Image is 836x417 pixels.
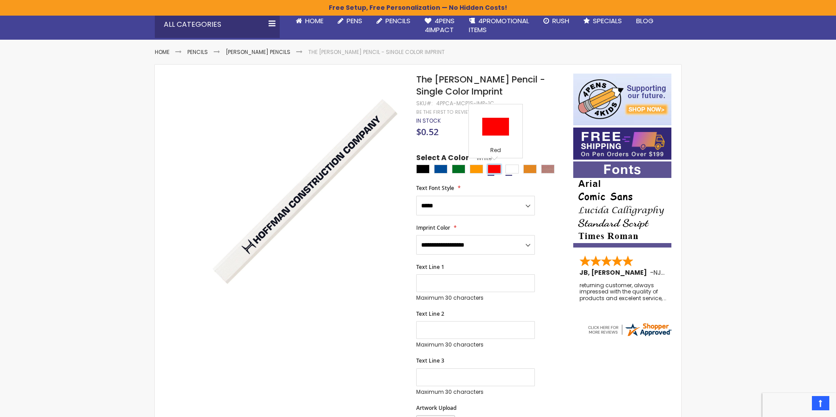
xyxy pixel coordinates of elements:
span: Text Line 3 [416,357,444,364]
span: Rush [552,16,569,25]
span: Imprint Color [416,224,450,231]
li: The [PERSON_NAME] Pencil - Single Color Imprint [308,49,445,56]
div: Dark Blue [434,165,447,173]
div: 4PPCA-MCP1S-IMP-1C [436,100,494,107]
img: 4pens.com widget logo [587,322,672,338]
span: $0.52 [416,126,439,138]
div: Red [488,165,501,173]
span: Artwork Upload [416,404,456,412]
a: Home [289,11,331,31]
a: Home [155,48,170,56]
img: white-the-carpenter-pencil_1_1.jpg [200,87,404,290]
iframe: Google Customer Reviews [762,393,836,417]
div: Orange [470,165,483,173]
a: Be the first to review this product [416,109,510,116]
a: 4PROMOTIONALITEMS [462,11,536,40]
span: Pens [347,16,362,25]
a: Pencils [369,11,418,31]
a: Specials [576,11,629,31]
div: Availability [416,117,441,124]
span: NJ [654,268,665,277]
span: Home [305,16,323,25]
a: 4Pens4impact [418,11,462,40]
p: Maximum 30 characters [416,294,535,301]
span: Text Line 1 [416,263,444,271]
a: Pens [331,11,369,31]
span: Pencils [385,16,410,25]
a: Pencils [187,48,208,56]
a: 4pens.com certificate URL [587,332,672,339]
span: White [469,154,492,162]
div: Green [452,165,465,173]
div: Red [471,147,520,156]
span: Text Font Style [416,184,454,192]
span: JB, [PERSON_NAME] [579,268,650,277]
div: School Bus Yellow [523,165,537,173]
div: White [505,165,519,173]
span: Specials [593,16,622,25]
span: Text Line 2 [416,310,444,318]
span: 4Pens 4impact [425,16,455,34]
strong: SKU [416,99,433,107]
a: Blog [629,11,661,31]
img: 4pens 4 kids [573,74,671,125]
a: [PERSON_NAME] Pencils [226,48,290,56]
div: returning customer, always impressed with the quality of products and excelent service, will retu... [579,282,666,301]
span: - , [650,268,728,277]
a: Rush [536,11,576,31]
img: Free shipping on orders over $199 [573,128,671,160]
div: Natural [541,165,555,173]
span: Blog [636,16,654,25]
span: Select A Color [416,153,469,165]
img: font-personalization-examples [573,161,671,248]
span: The [PERSON_NAME] Pencil - Single Color Imprint [416,73,545,98]
span: 4PROMOTIONAL ITEMS [469,16,529,34]
span: In stock [416,117,441,124]
div: All Categories [155,11,280,38]
p: Maximum 30 characters [416,388,535,396]
p: Maximum 30 characters [416,341,535,348]
div: Black [416,165,430,173]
